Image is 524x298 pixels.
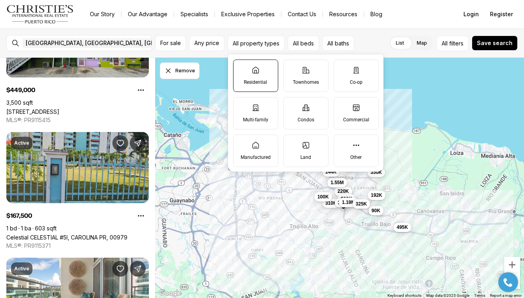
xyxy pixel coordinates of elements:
button: Property options [133,82,149,98]
p: Residential [244,79,267,85]
p: Active [14,266,29,272]
a: Our Story [84,9,121,20]
a: A13 GALICIA AVE., CASTELLANA GARDENS DEV., CAROLINA PR, 00983 [6,108,59,115]
button: 310K [322,198,340,207]
button: Dismiss drawing [160,62,199,79]
a: Resources [323,9,364,20]
p: Townhomes [293,79,319,85]
button: Property options [133,208,149,224]
button: Save Property: Celestial CELESTIAL #5I [112,135,128,151]
button: Login [459,6,484,22]
button: Share Property [130,135,146,151]
span: 1.19M [342,199,355,205]
button: Save Property: Cond. Solemare MARGINAL #522 [112,261,128,277]
span: Any price [194,40,219,46]
button: 325K [353,199,370,209]
p: Commercial [343,116,369,123]
span: 90K [372,207,380,213]
a: Terms [474,293,485,298]
a: Specialists [174,9,215,20]
p: Land [300,154,311,160]
span: 310K [325,200,337,206]
button: 144K [322,167,340,176]
a: Exclusive Properties [215,9,281,20]
button: Save search [472,36,518,51]
span: Save search [477,40,513,46]
label: List [389,36,410,50]
button: 1.55M [327,178,347,187]
button: Allfilters [437,36,469,51]
button: Register [485,6,518,22]
button: 100K [314,192,332,201]
button: 90K [368,206,384,215]
span: 495K [397,224,408,230]
span: 325K [356,201,367,207]
span: 350K [370,169,382,175]
button: All beds [288,36,319,51]
span: Map data ©2025 Google [426,293,469,298]
span: 340K [338,200,349,206]
span: 144K [325,168,337,175]
button: Share Property [130,261,146,277]
span: 1.55M [330,179,344,186]
button: For sale [155,36,186,51]
span: 100K [317,193,329,200]
span: All [442,39,448,47]
a: Celestial CELESTIAL #5I, CAROLINA PR, 00979 [6,234,127,241]
button: Any price [189,36,224,51]
button: 192K [368,190,385,200]
button: 340K [335,198,353,207]
button: All property types [228,36,285,51]
label: Map [410,36,433,50]
p: Other [350,154,362,160]
p: Co-op [350,79,363,85]
button: All baths [322,36,354,51]
span: For sale [160,40,181,46]
button: Zoom in [504,257,520,273]
p: Condos [298,116,314,123]
span: 900K [341,196,352,202]
a: Blog [364,9,389,20]
a: Our Advantage [122,9,174,20]
span: Register [490,11,513,17]
span: 220K [338,188,349,194]
span: 192K [371,192,382,198]
button: 1.19M [339,197,358,207]
p: Active [14,140,29,146]
span: filters [449,39,463,47]
a: Report a map error [490,293,522,298]
span: [GEOGRAPHIC_DATA], [GEOGRAPHIC_DATA], [GEOGRAPHIC_DATA] [26,40,201,46]
button: 350K [367,168,385,177]
button: 495K [393,222,411,232]
button: 900K [338,194,355,204]
p: Manufactured [241,154,271,160]
button: 220K [334,186,352,196]
p: Multi-family [243,116,268,123]
span: Login [463,11,479,17]
img: logo [6,5,74,24]
button: Contact Us [281,9,323,20]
